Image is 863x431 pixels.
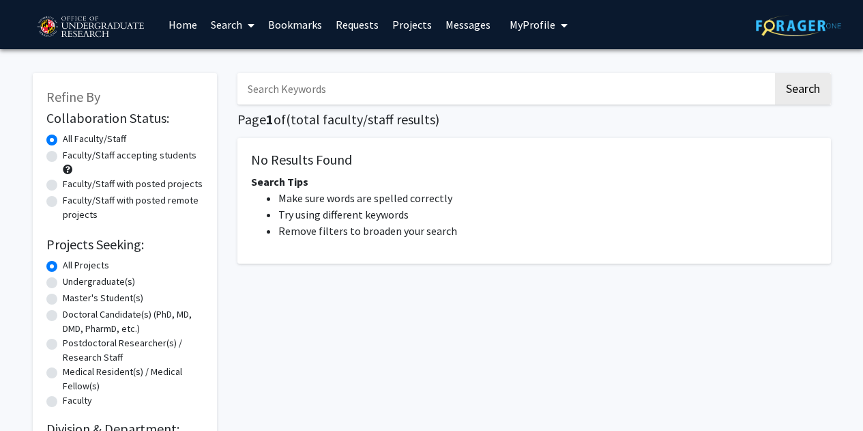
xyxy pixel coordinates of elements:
[46,88,100,105] span: Refine By
[46,110,203,126] h2: Collaboration Status:
[278,206,817,223] li: Try using different keywords
[204,1,261,48] a: Search
[46,236,203,253] h2: Projects Seeking:
[63,336,203,365] label: Postdoctoral Researcher(s) / Research Staff
[63,307,203,336] label: Doctoral Candidate(s) (PhD, MD, DMD, PharmD, etc.)
[63,132,126,146] label: All Faculty/Staff
[63,177,203,191] label: Faculty/Staff with posted projects
[385,1,439,48] a: Projects
[63,193,203,222] label: Faculty/Staff with posted remote projects
[251,152,817,168] h5: No Results Found
[63,148,196,163] label: Faculty/Staff accepting students
[63,365,203,393] label: Medical Resident(s) / Medical Fellow(s)
[775,73,831,105] button: Search
[278,190,817,206] li: Make sure words are spelled correctly
[278,223,817,239] li: Remove filters to broaden your search
[63,393,92,408] label: Faculty
[329,1,385,48] a: Requests
[33,10,148,44] img: University of Maryland Logo
[266,111,274,128] span: 1
[237,277,831,309] nav: Page navigation
[237,73,773,105] input: Search Keywords
[162,1,204,48] a: Home
[251,175,308,189] span: Search Tips
[439,1,497,48] a: Messages
[261,1,329,48] a: Bookmarks
[63,258,109,273] label: All Projects
[63,291,143,305] label: Master's Student(s)
[510,18,555,31] span: My Profile
[237,111,831,128] h1: Page of ( total faculty/staff results)
[63,275,135,289] label: Undergraduate(s)
[756,15,841,36] img: ForagerOne Logo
